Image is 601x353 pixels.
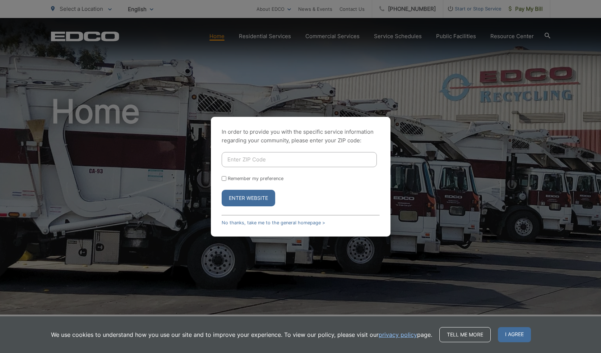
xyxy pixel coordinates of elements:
span: I agree [498,327,531,342]
input: Enter ZIP Code [222,152,377,167]
a: Tell me more [439,327,491,342]
a: No thanks, take me to the general homepage > [222,220,325,225]
p: We use cookies to understand how you use our site and to improve your experience. To view our pol... [51,330,432,339]
button: Enter Website [222,190,275,206]
label: Remember my preference [228,176,283,181]
a: privacy policy [379,330,417,339]
p: In order to provide you with the specific service information regarding your community, please en... [222,128,380,145]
